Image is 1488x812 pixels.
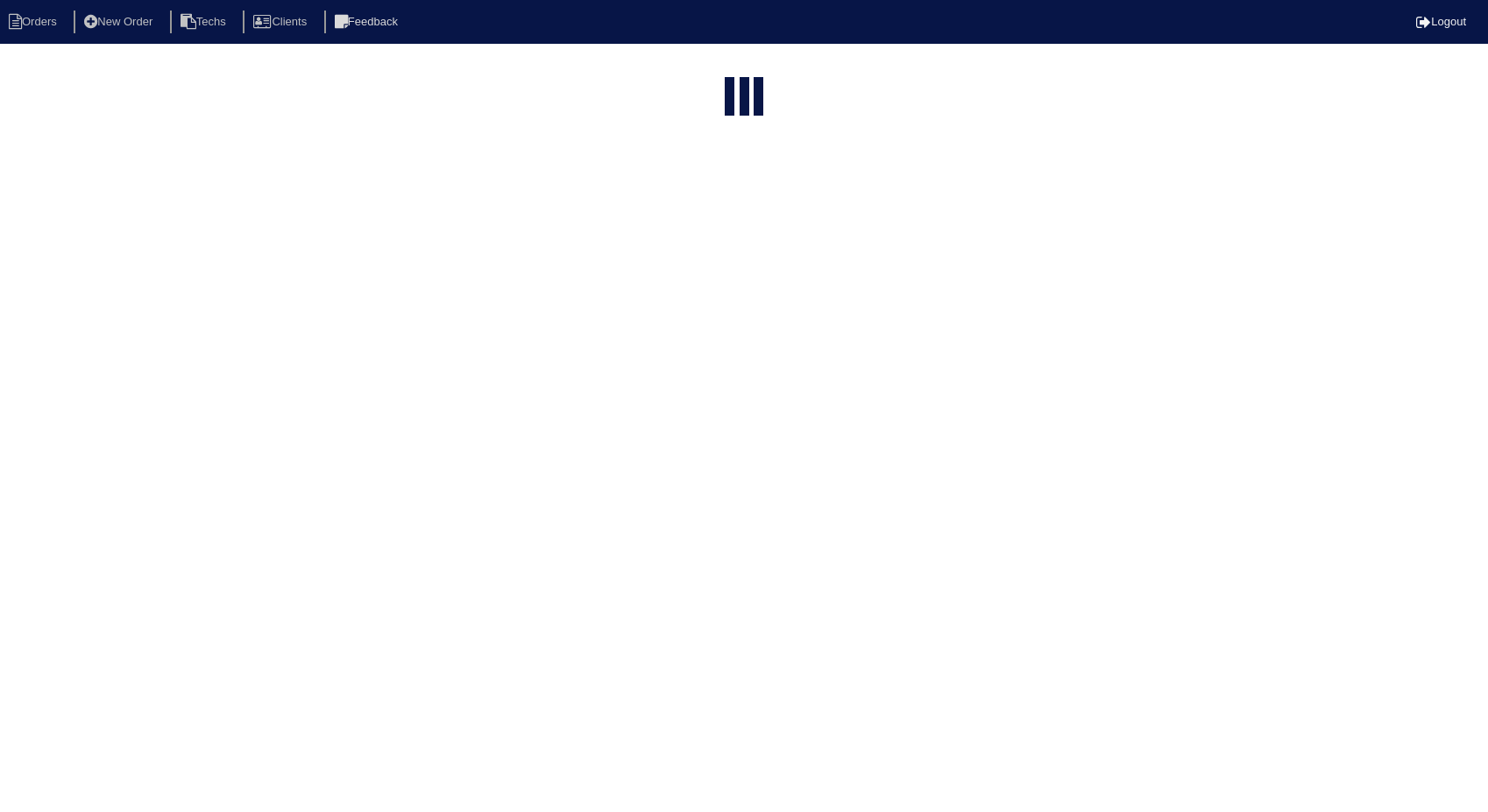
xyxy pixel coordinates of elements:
li: Feedback [324,11,412,34]
li: Clients [243,11,321,34]
a: Techs [170,15,240,28]
div: loading... [740,77,749,116]
li: New Order [74,11,167,34]
li: Techs [170,11,240,34]
a: New Order [74,15,167,28]
a: Logout [1416,15,1466,28]
a: Clients [243,15,321,28]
